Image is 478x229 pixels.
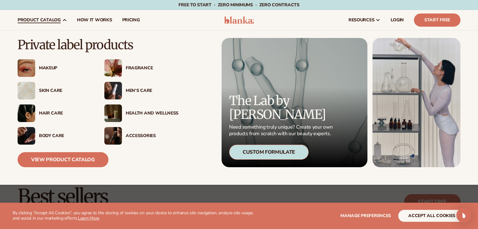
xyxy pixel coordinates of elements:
[224,16,254,24] img: logo
[104,127,179,145] a: Female with makeup brush. Accessories
[343,10,386,30] a: resources
[78,215,99,221] a: Learn More
[18,18,61,23] span: product catalog
[18,82,92,99] a: Cream moisturizer swatch. Skin Care
[222,38,367,167] a: Microscopic product formula. The Lab by [PERSON_NAME] Need something truly unique? Create your ow...
[39,133,92,139] div: Body Care
[18,59,92,77] a: Female with glitter eye makeup. Makeup
[18,127,92,145] a: Male hand applying moisturizer. Body Care
[18,59,35,77] img: Female with glitter eye makeup.
[39,88,92,93] div: Skin Care
[126,66,179,71] div: Fragrance
[18,104,92,122] a: Female hair pulled back with clips. Hair Care
[229,124,335,137] p: Need something truly unique? Create your own products from scratch with our beauty experts.
[117,10,145,30] a: pricing
[391,18,404,23] span: LOGIN
[229,94,335,121] p: The Lab by [PERSON_NAME]
[104,104,122,122] img: Candles and incense on table.
[104,127,122,145] img: Female with makeup brush.
[18,104,35,122] img: Female hair pulled back with clips.
[13,10,72,30] a: product catalog
[13,210,261,221] p: By clicking "Accept All Cookies", you agree to the storing of cookies on your device to enhance s...
[126,133,179,139] div: Accessories
[104,59,122,77] img: Pink blooming flower.
[77,18,112,23] span: How It Works
[372,38,460,167] img: Female in lab with equipment.
[122,18,140,23] span: pricing
[18,38,179,52] p: Private label products
[386,10,409,30] a: LOGIN
[104,59,179,77] a: Pink blooming flower. Fragrance
[179,2,299,8] span: Free to start · ZERO minimums · ZERO contracts
[18,82,35,99] img: Cream moisturizer swatch.
[39,111,92,116] div: Hair Care
[18,127,35,145] img: Male hand applying moisturizer.
[72,10,117,30] a: How It Works
[229,145,309,160] div: Custom Formulate
[414,13,460,27] a: Start Free
[104,104,179,122] a: Candles and incense on table. Health And Wellness
[126,111,179,116] div: Health And Wellness
[340,213,391,219] span: Manage preferences
[456,208,471,223] div: Open Intercom Messenger
[340,210,391,222] button: Manage preferences
[18,152,108,167] a: View Product Catalog
[398,210,465,222] button: accept all cookies
[104,82,122,99] img: Male holding moisturizer bottle.
[126,88,179,93] div: Men’s Care
[104,82,179,99] a: Male holding moisturizer bottle. Men’s Care
[39,66,92,71] div: Makeup
[349,18,374,23] span: resources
